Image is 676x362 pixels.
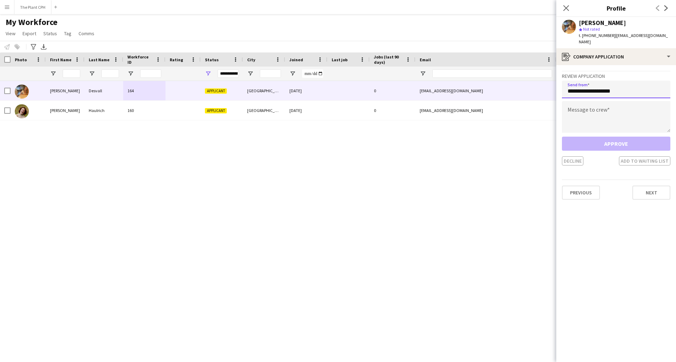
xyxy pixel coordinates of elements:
[415,101,556,120] div: [EMAIL_ADDRESS][DOMAIN_NAME]
[562,73,670,79] h3: Review Application
[285,101,327,120] div: [DATE]
[50,70,56,77] button: Open Filter Menu
[64,30,71,37] span: Tag
[432,69,552,78] input: Email Filter Input
[579,33,615,38] span: t. [PHONE_NUMBER]
[84,81,123,100] div: Desvall
[205,108,227,113] span: Applicant
[140,69,161,78] input: Workforce ID Filter Input
[23,30,36,37] span: Export
[15,57,27,62] span: Photo
[243,81,285,100] div: [GEOGRAPHIC_DATA]
[420,57,431,62] span: Email
[14,0,51,14] button: The Plant CPH
[6,30,15,37] span: View
[247,57,255,62] span: City
[123,101,165,120] div: 160
[556,48,676,65] div: Company application
[46,101,84,120] div: [PERSON_NAME]
[583,26,600,32] span: Not rated
[61,29,74,38] a: Tag
[170,57,183,62] span: Rating
[84,101,123,120] div: Haulrich
[79,30,94,37] span: Comms
[63,69,80,78] input: First Name Filter Input
[43,30,57,37] span: Status
[101,69,119,78] input: Last Name Filter Input
[285,81,327,100] div: [DATE]
[247,70,254,77] button: Open Filter Menu
[6,17,57,27] span: My Workforce
[415,81,556,100] div: [EMAIL_ADDRESS][DOMAIN_NAME]
[260,69,281,78] input: City Filter Input
[420,70,426,77] button: Open Filter Menu
[579,33,668,44] span: | [EMAIL_ADDRESS][DOMAIN_NAME]
[556,4,676,13] h3: Profile
[205,57,219,62] span: Status
[243,101,285,120] div: [GEOGRAPHIC_DATA] N
[579,20,626,26] div: [PERSON_NAME]
[15,104,29,118] img: Rebecca Haulrich
[332,57,348,62] span: Last job
[40,29,60,38] a: Status
[205,88,227,94] span: Applicant
[370,101,415,120] div: 0
[46,81,84,100] div: [PERSON_NAME]
[50,57,71,62] span: First Name
[562,186,600,200] button: Previous
[370,81,415,100] div: 0
[374,54,403,65] span: Jobs (last 90 days)
[127,54,153,65] span: Workforce ID
[76,29,97,38] a: Comms
[632,186,670,200] button: Next
[302,69,323,78] input: Joined Filter Input
[3,29,18,38] a: View
[289,70,296,77] button: Open Filter Menu
[89,57,109,62] span: Last Name
[89,70,95,77] button: Open Filter Menu
[123,81,165,100] div: 164
[289,57,303,62] span: Joined
[127,70,134,77] button: Open Filter Menu
[29,43,38,51] app-action-btn: Advanced filters
[15,85,29,99] img: Astrid Desvall
[39,43,48,51] app-action-btn: Export XLSX
[205,70,211,77] button: Open Filter Menu
[20,29,39,38] a: Export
